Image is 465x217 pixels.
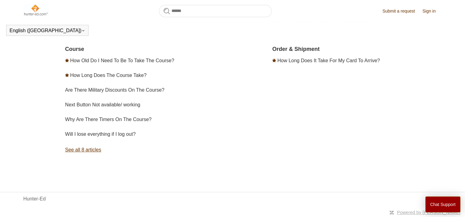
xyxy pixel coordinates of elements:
a: How Old Do I Need To Be To Take The Course? [70,58,174,63]
svg: Promoted article [65,59,69,62]
a: Will I lose everything if I log out? [65,131,136,137]
img: Hunter-Ed Help Center home page [23,4,48,16]
button: Chat Support [425,196,461,212]
a: Why Are There Timers On The Course? [65,117,152,122]
svg: Promoted article [272,59,276,62]
a: See all 8 articles [65,142,234,158]
a: Powered by [PERSON_NAME] [397,210,460,215]
button: English ([GEOGRAPHIC_DATA]) [10,28,85,33]
a: How Long Does It Take For My Card To Arrive? [277,58,380,63]
a: Hunter-Ed [23,195,46,203]
svg: Promoted article [65,73,69,77]
a: Order & Shipment [272,46,320,52]
input: Search [159,5,272,17]
a: Course [65,46,84,52]
a: Submit a request [382,8,421,14]
a: How Long Does The Course Take? [70,73,146,78]
a: Sign in [423,8,442,14]
a: Next Button Not available/ working [65,102,140,107]
a: Are There Military Discounts On The Course? [65,87,164,93]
